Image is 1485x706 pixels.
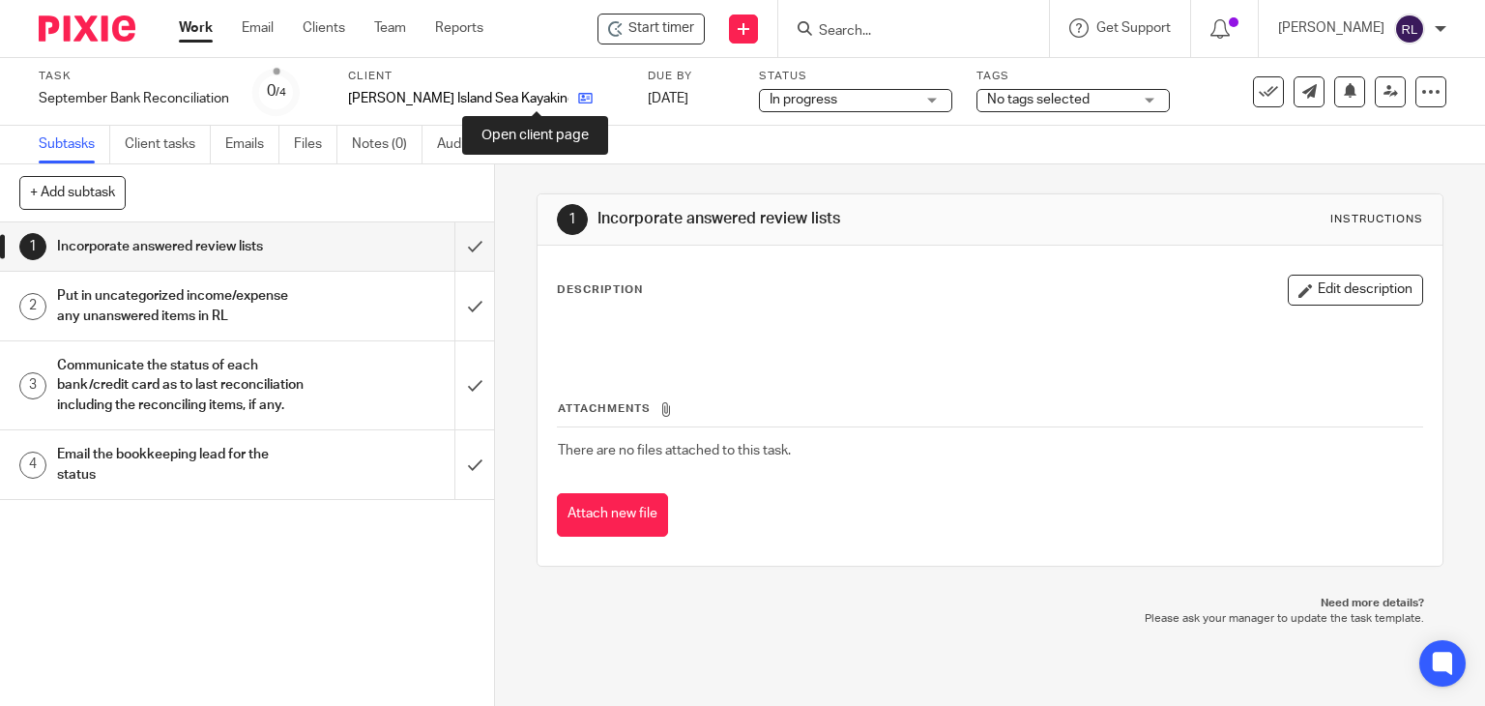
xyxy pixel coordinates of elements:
h1: Incorporate answered review lists [597,209,1031,229]
a: Audit logs [437,126,511,163]
p: [PERSON_NAME] [1278,18,1384,38]
span: There are no files attached to this task. [558,444,791,457]
div: Instructions [1330,212,1423,227]
span: [DATE] [648,92,688,105]
button: Edit description [1288,275,1423,306]
p: Description [557,282,643,298]
span: Get Support [1096,21,1171,35]
input: Search [817,23,991,41]
h1: Communicate the status of each bank/credit card as to last reconciliation including the reconcili... [57,351,309,420]
label: Due by [648,69,735,84]
img: Pixie [39,15,135,42]
div: 3 [19,372,46,399]
div: 4 [19,452,46,479]
img: svg%3E [1394,14,1425,44]
h1: Incorporate answered review lists [57,232,309,261]
button: Attach new file [557,493,668,537]
div: September Bank Reconciliation [39,89,229,108]
a: Notes (0) [352,126,422,163]
div: 1 [19,233,46,260]
span: No tags selected [987,93,1090,106]
div: Bowen Island Sea Kayaking Inc. - September Bank Reconciliation [597,14,705,44]
p: Need more details? [556,596,1425,611]
a: Clients [303,18,345,38]
small: /4 [276,87,286,98]
p: [PERSON_NAME] Island Sea Kayaking Inc. [348,89,568,108]
p: Please ask your manager to update the task template. [556,611,1425,627]
span: Start timer [628,18,694,39]
a: Team [374,18,406,38]
span: In progress [770,93,837,106]
label: Tags [976,69,1170,84]
a: Subtasks [39,126,110,163]
label: Status [759,69,952,84]
button: + Add subtask [19,176,126,209]
h1: Put in uncategorized income/expense any unanswered items in RL [57,281,309,331]
div: 0 [267,80,286,103]
a: Files [294,126,337,163]
a: Reports [435,18,483,38]
h1: Email the bookkeeping lead for the status [57,440,309,489]
div: 2 [19,293,46,320]
a: Email [242,18,274,38]
a: Emails [225,126,279,163]
a: Work [179,18,213,38]
label: Client [348,69,624,84]
a: Client tasks [125,126,211,163]
label: Task [39,69,229,84]
div: 1 [557,204,588,235]
span: Attachments [558,403,651,414]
